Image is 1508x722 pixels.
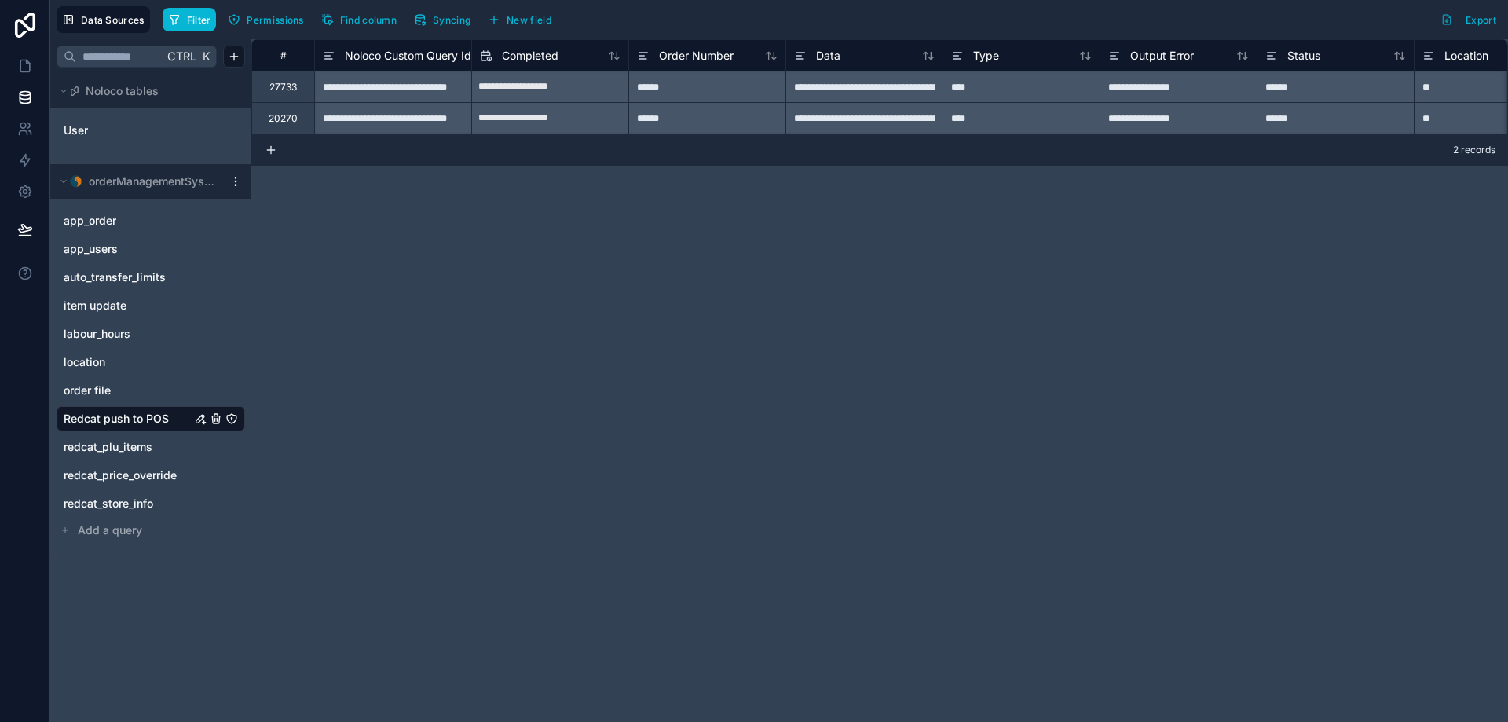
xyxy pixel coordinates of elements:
span: redcat_price_override [64,467,177,483]
span: orderManagementSystem [89,174,216,189]
div: redcat_plu_items [57,434,245,460]
span: Order Number [659,48,734,64]
div: 27733 [269,81,297,93]
span: User [64,123,88,138]
span: redcat_store_info [64,496,153,511]
span: K [200,51,211,62]
span: Noloco tables [86,83,159,99]
div: # [264,49,302,61]
span: Redcat push to POS [64,411,169,427]
span: Type [973,48,999,64]
button: Add a query [57,519,245,541]
div: order file [57,378,245,403]
a: app_users [64,241,207,257]
span: 2 records [1453,144,1495,156]
span: auto_transfer_limits [64,269,166,285]
span: Data [816,48,840,64]
span: Filter [187,14,211,26]
span: redcat_plu_items [64,439,152,455]
span: Completed [502,48,558,64]
button: Permissions [222,8,309,31]
span: New field [507,14,551,26]
a: redcat_store_info [64,496,207,511]
span: Noloco Custom Query Id [345,48,471,64]
span: Data Sources [81,14,145,26]
img: MySQL logo [70,175,82,188]
a: Permissions [222,8,315,31]
button: Export [1435,6,1502,33]
span: item update [64,298,126,313]
span: labour_hours [64,326,130,342]
a: order file [64,383,191,398]
div: location [57,350,245,375]
button: Filter [163,8,217,31]
div: Redcat push to POS [57,406,245,431]
a: app_order [64,213,207,229]
span: Syncing [433,14,470,26]
a: auto_transfer_limits [64,269,207,285]
button: New field [482,8,557,31]
button: MySQL logoorderManagementSystem [57,170,223,192]
div: auto_transfer_limits [57,265,245,290]
div: redcat_store_info [57,491,245,516]
span: location [64,354,105,370]
a: redcat_price_override [64,467,207,483]
button: Data Sources [57,6,150,33]
div: labour_hours [57,321,245,346]
span: order file [64,383,111,398]
span: Find column [340,14,397,26]
a: Redcat push to POS [64,411,191,427]
span: Export [1466,14,1496,26]
span: Permissions [247,14,303,26]
div: app_order [57,208,245,233]
span: Add a query [78,522,142,538]
div: item update [57,293,245,318]
div: 20270 [269,112,298,125]
a: Syncing [408,8,482,31]
a: redcat_plu_items [64,439,207,455]
span: app_users [64,241,118,257]
a: User [64,123,191,138]
div: User [57,118,245,143]
span: app_order [64,213,116,229]
span: Ctrl [166,46,198,66]
a: labour_hours [64,326,207,342]
span: Location [1444,48,1488,64]
a: location [64,354,207,370]
button: Find column [316,8,402,31]
div: app_users [57,236,245,262]
span: Output Error [1130,48,1194,64]
div: redcat_price_override [57,463,245,488]
button: Syncing [408,8,476,31]
button: Noloco tables [57,80,236,102]
span: Status [1287,48,1320,64]
a: item update [64,298,191,313]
